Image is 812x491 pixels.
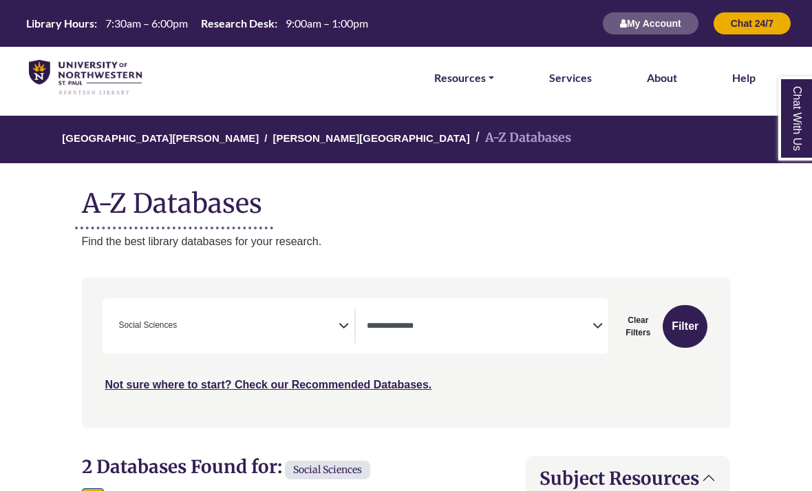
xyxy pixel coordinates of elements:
textarea: Search [180,322,186,333]
a: Chat 24/7 [713,17,791,29]
textarea: Search [367,322,592,333]
button: Chat 24/7 [713,12,791,35]
button: My Account [602,12,699,35]
a: Services [549,69,592,87]
button: Clear Filters [617,305,659,348]
img: library_home [29,60,142,96]
a: Not sure where to start? Check our Recommended Databases. [105,379,432,390]
span: 7:30am – 6:00pm [105,17,188,30]
nav: Search filters [82,278,731,428]
a: [GEOGRAPHIC_DATA][PERSON_NAME] [62,130,259,144]
a: My Account [602,17,699,29]
a: [PERSON_NAME][GEOGRAPHIC_DATA] [273,130,470,144]
p: Find the best library databases for your research. [82,233,731,251]
span: 2 Databases Found for: [82,455,282,478]
a: Hours Today [21,16,374,32]
h1: A-Z Databases [82,177,731,219]
span: Social Sciences [285,461,370,479]
a: Help [732,69,756,87]
a: About [647,69,677,87]
a: Resources [434,69,494,87]
span: Social Sciences [119,319,178,332]
li: Social Sciences [114,319,178,332]
th: Library Hours: [21,16,98,30]
nav: breadcrumb [82,116,731,163]
li: A-Z Databases [470,128,571,148]
button: Submit for Search Results [663,305,707,348]
th: Research Desk: [195,16,278,30]
span: 9:00am – 1:00pm [286,17,368,30]
table: Hours Today [21,16,374,29]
